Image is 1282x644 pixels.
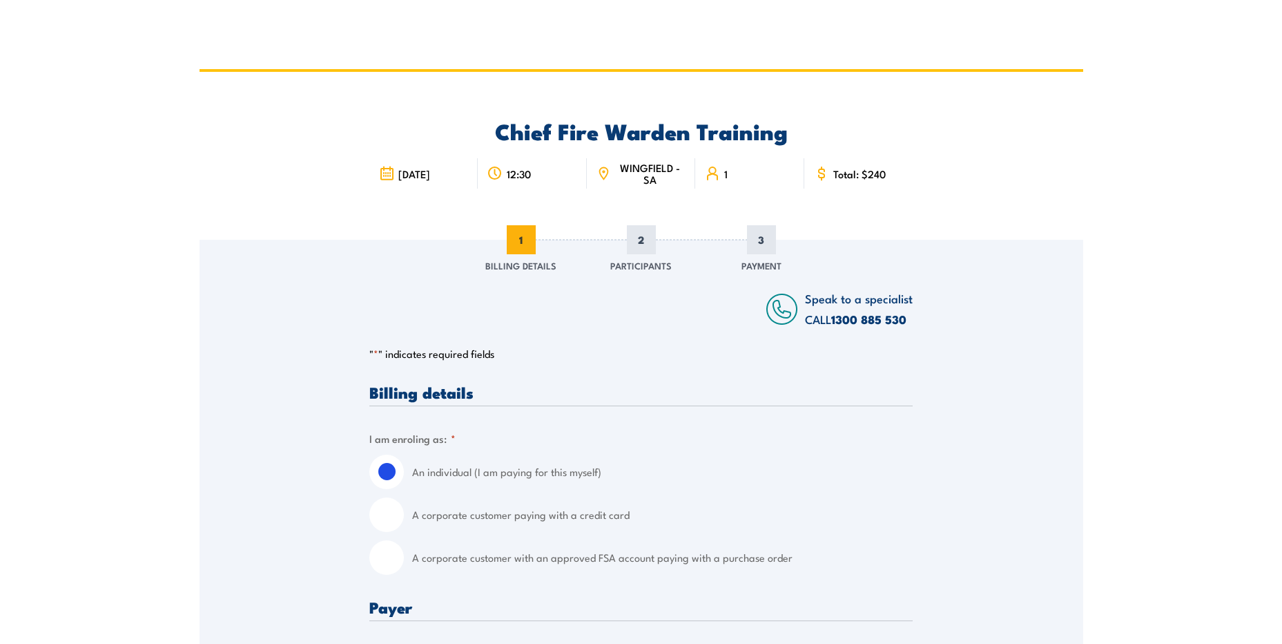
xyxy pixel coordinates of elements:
h2: Chief Fire Warden Training [369,121,913,140]
span: Payment [741,258,781,272]
span: Participants [610,258,672,272]
label: A corporate customer with an approved FSA account paying with a purchase order [412,540,913,575]
label: A corporate customer paying with a credit card [412,498,913,532]
h3: Billing details [369,384,913,400]
h3: Payer [369,599,913,615]
span: 3 [747,225,776,254]
span: [DATE] [398,168,430,180]
legend: I am enroling as: [369,430,456,446]
span: WINGFIELD - SA [614,162,686,185]
p: " " indicates required fields [369,347,913,361]
span: 1 [507,225,536,254]
span: 1 [724,168,728,180]
a: 1300 885 530 [831,310,906,328]
span: Total: $240 [833,168,886,180]
span: Speak to a specialist CALL [805,290,913,328]
span: 12:30 [507,168,531,180]
span: Billing Details [485,258,556,272]
label: An individual (I am paying for this myself) [412,455,913,489]
span: 2 [627,225,656,254]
